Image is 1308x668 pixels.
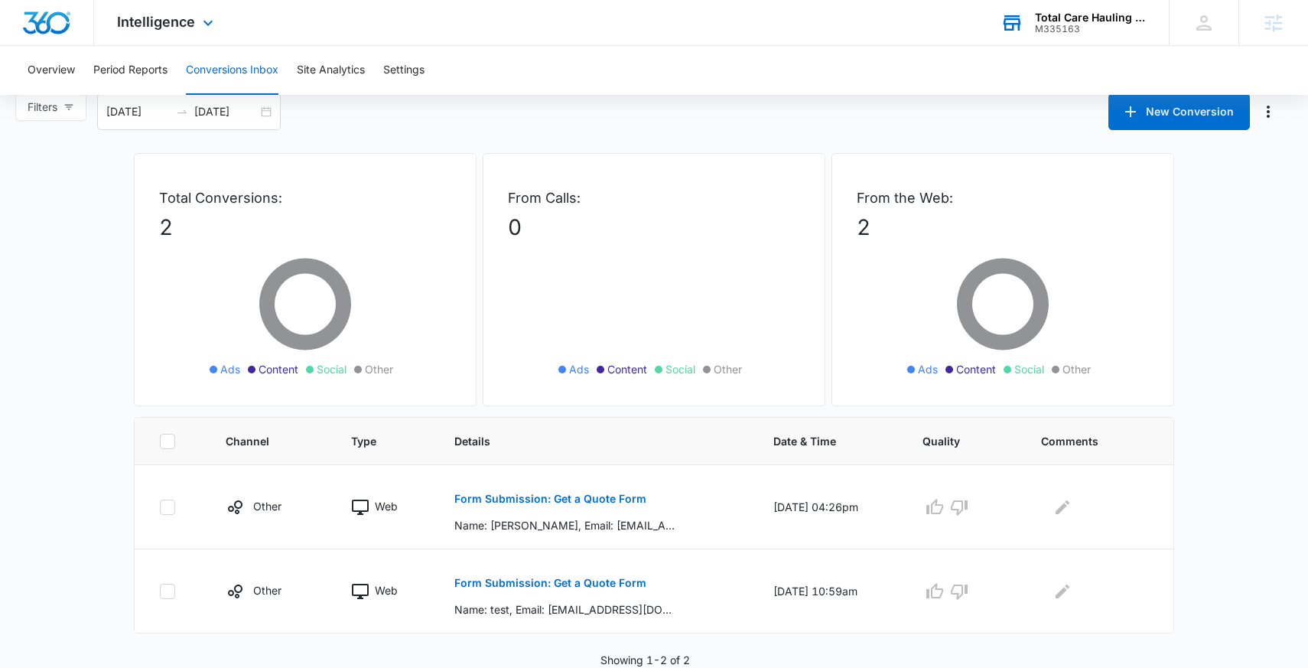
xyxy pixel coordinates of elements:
[857,187,1149,208] p: From the Web:
[317,361,347,377] span: Social
[569,361,589,377] span: Ads
[106,103,170,120] input: Start date
[383,46,425,95] button: Settings
[15,93,86,121] button: Filters
[194,103,258,120] input: End date
[117,14,195,30] span: Intelligence
[28,46,75,95] button: Overview
[1256,99,1280,124] button: Manage Numbers
[1062,361,1091,377] span: Other
[454,565,646,601] button: Form Submission: Get a Quote Form
[454,481,646,517] button: Form Submission: Get a Quote Form
[253,498,281,514] p: Other
[454,517,677,533] p: Name: [PERSON_NAME], Email: [EMAIL_ADDRESS][DOMAIN_NAME], Phone: [PHONE_NUMBER], How can we help?...
[28,99,57,116] span: Filters
[159,211,451,243] p: 2
[1041,433,1127,449] span: Comments
[1050,495,1075,520] button: Edit Comments
[226,433,293,449] span: Channel
[375,498,398,514] p: Web
[508,211,800,243] p: 0
[351,433,395,449] span: Type
[918,361,938,377] span: Ads
[607,361,647,377] span: Content
[454,433,714,449] span: Details
[93,46,168,95] button: Period Reports
[1108,93,1250,130] button: New Conversion
[857,211,1149,243] p: 2
[1035,11,1147,24] div: account name
[365,361,393,377] span: Other
[454,494,646,504] p: Form Submission: Get a Quote Form
[755,465,904,549] td: [DATE] 04:26pm
[665,361,695,377] span: Social
[253,582,281,598] p: Other
[1014,361,1044,377] span: Social
[176,106,188,118] span: swap-right
[454,578,646,588] p: Form Submission: Get a Quote Form
[508,187,800,208] p: From Calls:
[220,361,240,377] span: Ads
[714,361,742,377] span: Other
[773,433,864,449] span: Date & Time
[755,549,904,634] td: [DATE] 10:59am
[159,187,451,208] p: Total Conversions:
[922,433,982,449] span: Quality
[600,652,690,668] p: Showing 1-2 of 2
[1050,579,1075,604] button: Edit Comments
[259,361,298,377] span: Content
[297,46,365,95] button: Site Analytics
[956,361,996,377] span: Content
[176,106,188,118] span: to
[454,601,677,617] p: Name: test, Email: [EMAIL_ADDRESS][DOMAIN_NAME], Phone: [PHONE_NUMBER], How can we help?: test, W...
[1035,24,1147,34] div: account id
[186,46,278,95] button: Conversions Inbox
[375,582,398,598] p: Web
